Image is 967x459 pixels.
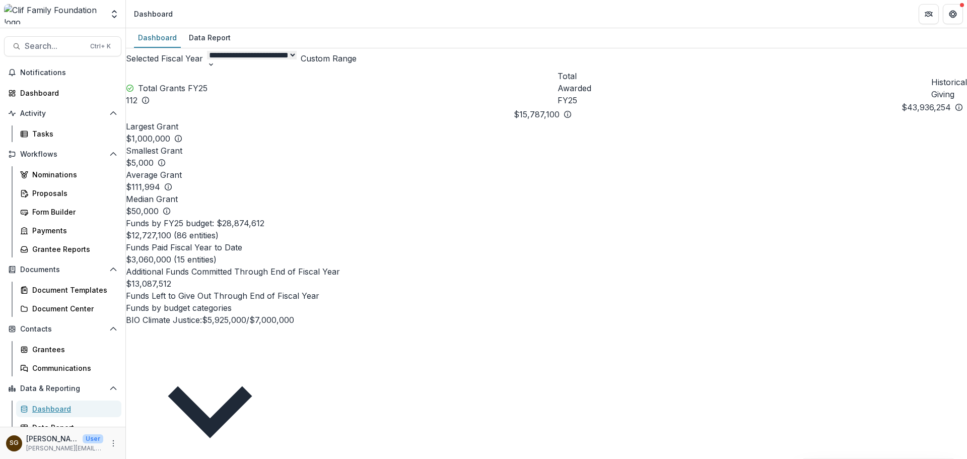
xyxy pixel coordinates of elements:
[20,266,105,274] span: Documents
[931,76,967,100] p: Historical Giving
[16,360,121,376] a: Communications
[88,41,113,52] div: Ctrl + K
[20,150,105,159] span: Workflows
[138,82,208,94] p: Total Grants FY25
[558,70,595,106] p: Total Awarded FY25
[26,444,103,453] p: [PERSON_NAME][EMAIL_ADDRESS][DOMAIN_NAME]
[126,193,967,205] p: Median Grant
[4,321,121,337] button: Open Contacts
[4,85,121,101] a: Dashboard
[126,133,170,145] p: $1,000,000
[126,241,967,253] p: Funds Paid Fiscal Year to Date
[16,222,121,239] a: Payments
[943,4,963,24] button: Get Help
[126,94,137,106] p: 112
[4,64,121,81] button: Notifications
[20,88,113,98] div: Dashboard
[126,52,203,64] span: Selected Fiscal Year
[32,128,113,139] div: Tasks
[4,36,121,56] button: Search...
[4,146,121,162] button: Open Workflows
[83,434,103,443] p: User
[16,282,121,298] a: Document Templates
[301,52,357,64] button: Custom Range
[16,185,121,202] a: Proposals
[126,253,967,266] p: $3,060,000 (15 entities)
[126,145,967,157] p: Smallest Grant
[4,380,121,397] button: Open Data & Reporting
[4,105,121,121] button: Open Activity
[202,315,246,325] span: $5,925,000
[126,205,159,217] p: $50,000
[130,7,177,21] nav: breadcrumb
[107,4,121,24] button: Open entity switcher
[25,41,84,51] span: Search...
[126,169,967,181] p: Average Grant
[20,109,105,118] span: Activity
[32,285,113,295] div: Document Templates
[10,440,19,446] div: Sarah Grady
[32,303,113,314] div: Document Center
[32,363,113,373] div: Communications
[185,30,235,45] div: Data Report
[902,101,951,113] p: $43,936,254
[32,404,113,414] div: Dashboard
[134,28,181,48] a: Dashboard
[126,217,264,229] p: Funds by FY25 budget: $28,874,612
[107,437,119,449] button: More
[126,120,967,133] p: Largest Grant
[32,188,113,199] div: Proposals
[16,341,121,358] a: Grantees
[126,181,160,193] p: $111,994
[16,300,121,317] a: Document Center
[919,4,939,24] button: Partners
[16,419,121,436] a: Data Report
[16,401,121,417] a: Dashboard
[126,302,232,314] p: Funds by budget categories
[126,157,154,169] p: $5,000
[20,69,117,77] span: Notifications
[32,207,113,217] div: Form Builder
[246,315,249,325] span: /
[26,433,79,444] p: [PERSON_NAME]
[185,28,235,48] a: Data Report
[126,290,967,302] p: Funds Left to Give Out Through End of Fiscal Year
[134,30,181,45] div: Dashboard
[32,169,113,180] div: Nominations
[514,108,560,120] p: $15,787,100
[126,266,967,278] p: Additional Funds Committed Through End of Fiscal Year
[134,9,173,19] div: Dashboard
[16,241,121,257] a: Grantee Reports
[32,244,113,254] div: Grantee Reports
[16,125,121,142] a: Tasks
[16,204,121,220] a: Form Builder
[126,314,294,326] p: BIO Climate Justice : $7,000,000
[126,229,967,241] p: $12,727,100 (86 entities)
[16,166,121,183] a: Nominations
[32,225,113,236] div: Payments
[20,384,105,393] span: Data & Reporting
[32,344,113,355] div: Grantees
[32,422,113,433] div: Data Report
[4,4,103,24] img: Clif Family Foundation logo
[20,325,105,334] span: Contacts
[4,261,121,278] button: Open Documents
[126,278,967,290] p: $13,087,512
